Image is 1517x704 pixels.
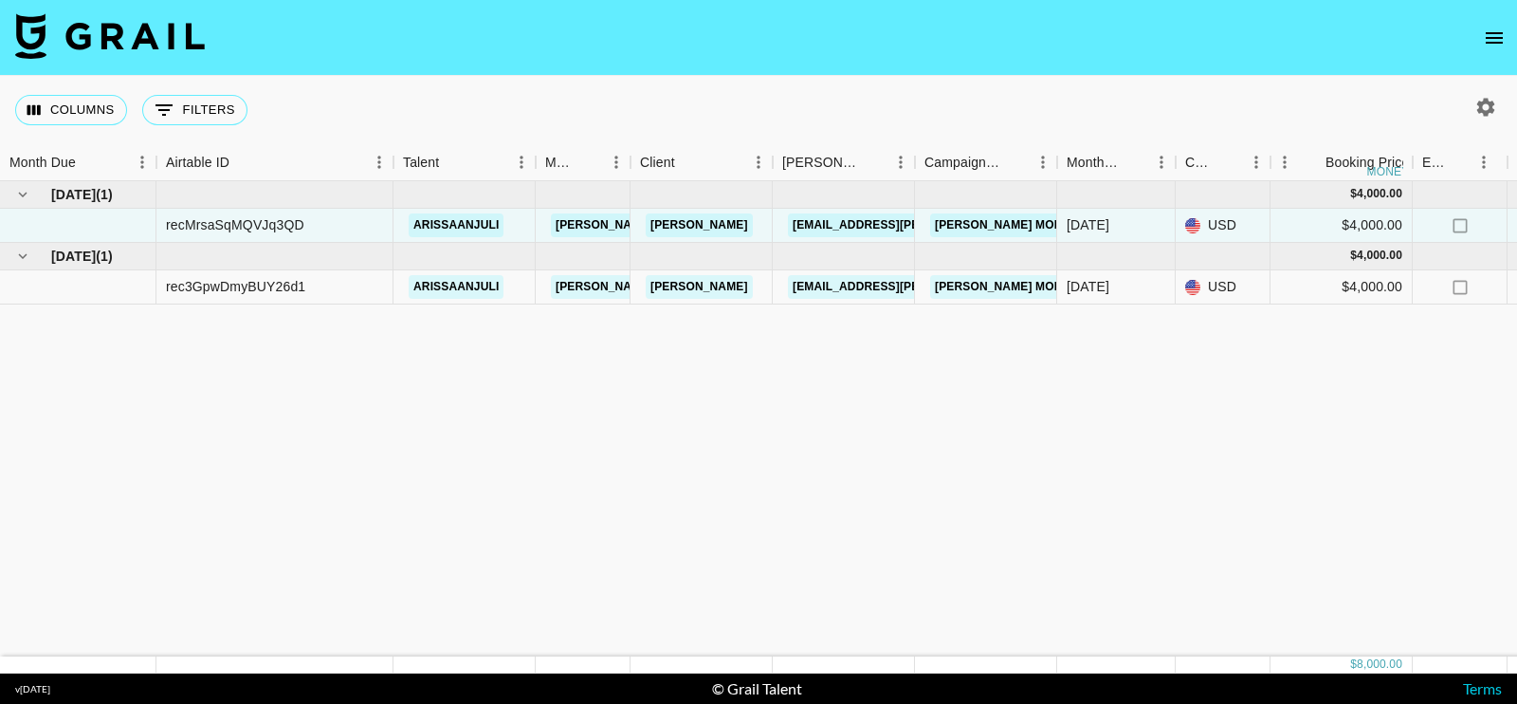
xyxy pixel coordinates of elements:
[602,148,631,176] button: Menu
[1067,215,1109,234] div: Jul '25
[924,144,1002,181] div: Campaign (Type)
[646,275,753,299] a: [PERSON_NAME]
[1067,277,1109,296] div: Aug '25
[51,185,96,204] span: [DATE]
[1325,144,1409,181] div: Booking Price
[409,275,503,299] a: arissaanjuli
[1057,144,1176,181] div: Month Due
[551,275,860,299] a: [PERSON_NAME][EMAIL_ADDRESS][DOMAIN_NAME]
[536,144,631,181] div: Manager
[1470,148,1498,176] button: Menu
[439,149,466,176] button: Sort
[1357,186,1402,202] div: 4,000.00
[1215,149,1242,176] button: Sort
[631,144,773,181] div: Client
[1463,679,1502,697] a: Terms
[782,144,860,181] div: [PERSON_NAME]
[1299,149,1325,176] button: Sort
[1121,149,1147,176] button: Sort
[576,149,602,176] button: Sort
[1270,270,1413,305] div: $4,000.00
[9,243,36,269] button: hide children
[128,148,156,176] button: Menu
[409,213,503,237] a: arissaanjuli
[640,144,675,181] div: Client
[166,144,229,181] div: Airtable ID
[1029,148,1057,176] button: Menu
[930,213,1147,237] a: [PERSON_NAME] Model Campaign
[403,144,439,181] div: Talent
[675,149,702,176] button: Sort
[76,149,102,176] button: Sort
[1357,248,1402,264] div: 4,000.00
[229,149,256,176] button: Sort
[393,144,536,181] div: Talent
[9,181,36,208] button: hide children
[915,144,1057,181] div: Campaign (Type)
[51,247,96,266] span: [DATE]
[1270,209,1413,243] div: $4,000.00
[507,148,536,176] button: Menu
[773,144,915,181] div: Booker
[1176,209,1270,243] div: USD
[1413,144,1508,181] div: Expenses: Remove Commission?
[788,275,1097,299] a: [EMAIL_ADDRESS][PERSON_NAME][DOMAIN_NAME]
[1185,144,1215,181] div: Currency
[545,144,576,181] div: Manager
[646,213,753,237] a: [PERSON_NAME]
[1067,144,1121,181] div: Month Due
[744,148,773,176] button: Menu
[166,215,304,234] div: recMrsaSqMQVJq3QD
[9,144,76,181] div: Month Due
[156,144,393,181] div: Airtable ID
[930,275,1147,299] a: [PERSON_NAME] Model Campaign
[142,95,247,125] button: Show filters
[860,149,886,176] button: Sort
[1350,248,1357,264] div: $
[1350,186,1357,202] div: $
[1475,19,1513,57] button: open drawer
[551,213,860,237] a: [PERSON_NAME][EMAIL_ADDRESS][DOMAIN_NAME]
[712,679,802,698] div: © Grail Talent
[1176,144,1270,181] div: Currency
[96,247,113,266] span: ( 1 )
[1367,166,1410,177] div: money
[1002,149,1029,176] button: Sort
[15,683,50,695] div: v [DATE]
[1147,148,1176,176] button: Menu
[1270,148,1299,176] button: Menu
[1357,657,1402,673] div: 8,000.00
[1242,148,1270,176] button: Menu
[788,213,1097,237] a: [EMAIL_ADDRESS][PERSON_NAME][DOMAIN_NAME]
[96,185,113,204] span: ( 1 )
[1422,144,1449,181] div: Expenses: Remove Commission?
[365,148,393,176] button: Menu
[1176,270,1270,305] div: USD
[15,13,205,59] img: Grail Talent
[15,95,127,125] button: Select columns
[886,148,915,176] button: Menu
[166,277,305,296] div: rec3GpwDmyBUY26d1
[1449,149,1475,176] button: Sort
[1350,657,1357,673] div: $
